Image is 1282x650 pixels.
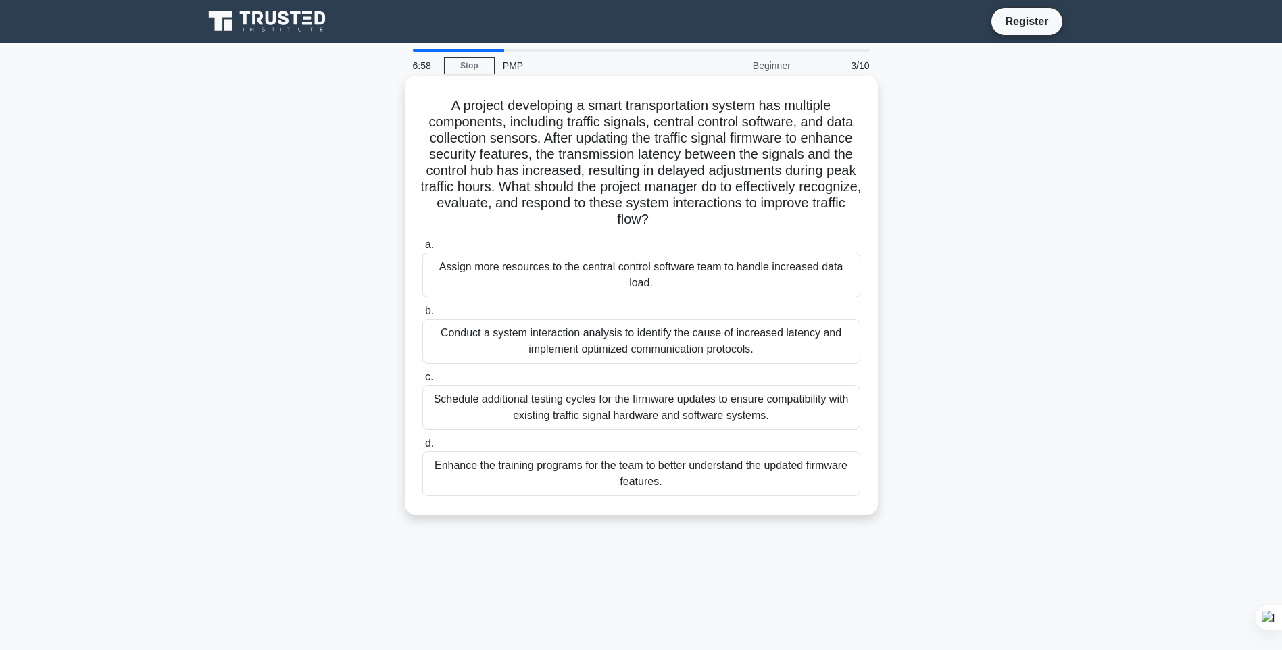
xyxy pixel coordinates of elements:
span: a. [425,239,434,250]
a: Stop [444,57,495,74]
div: PMP [495,52,681,79]
span: d. [425,437,434,449]
div: 6:58 [405,52,444,79]
h5: A project developing a smart transportation system has multiple components, including traffic sig... [421,97,862,228]
a: Register [997,13,1056,30]
span: b. [425,305,434,316]
span: c. [425,371,433,382]
div: Conduct a system interaction analysis to identify the cause of increased latency and implement op... [422,319,860,364]
div: Schedule additional testing cycles for the firmware updates to ensure compatibility with existing... [422,385,860,430]
div: Enhance the training programs for the team to better understand the updated firmware features. [422,451,860,496]
div: Assign more resources to the central control software team to handle increased data load. [422,253,860,297]
div: 3/10 [799,52,878,79]
div: Beginner [681,52,799,79]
